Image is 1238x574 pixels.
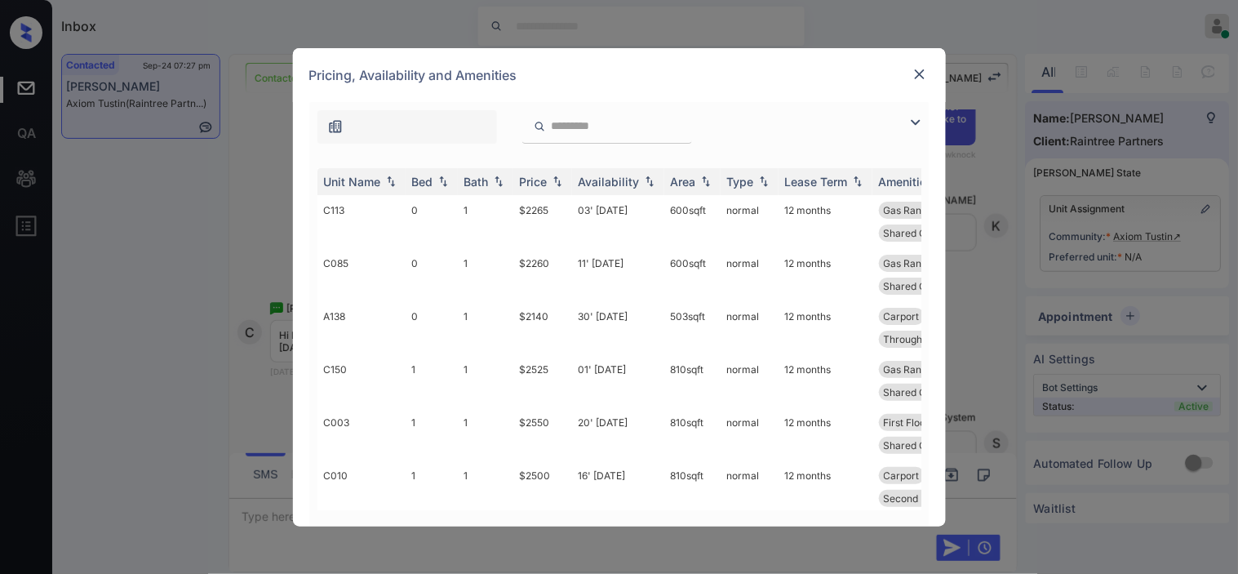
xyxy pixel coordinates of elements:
td: 0 [406,248,458,301]
div: Unit Name [324,175,381,189]
td: 600 sqft [664,248,721,301]
div: Area [671,175,696,189]
td: 12 months [779,195,872,248]
td: 1 [406,354,458,407]
img: sorting [490,176,507,187]
td: 0 [406,195,458,248]
td: 0 [406,301,458,354]
span: Shared Garage [884,280,954,292]
img: close [912,66,928,82]
span: Carport [884,310,920,323]
td: $2260 [513,248,572,301]
td: 810 sqft [664,407,721,461]
td: C010 [317,461,406,514]
td: 11' [DATE] [572,248,664,301]
td: 1 [458,354,513,407]
img: sorting [435,176,451,187]
span: Second Floor [884,492,945,505]
td: 503 sqft [664,301,721,354]
div: Amenities [879,175,934,189]
span: Gas Range [884,363,934,376]
span: Shared Garage [884,227,954,239]
img: sorting [850,176,866,187]
img: icon-zuma [534,119,546,134]
span: First Floor [884,416,930,429]
span: Gas Range [884,257,934,269]
div: Pricing, Availability and Amenities [293,48,946,102]
span: Gas Range [884,204,934,216]
td: 810 sqft [664,354,721,407]
td: 20' [DATE] [572,407,664,461]
td: 03' [DATE] [572,195,664,248]
td: $2500 [513,461,572,514]
td: normal [721,461,779,514]
td: 1 [458,301,513,354]
td: 1 [458,461,513,514]
span: Shared Garage [884,439,954,452]
td: normal [721,354,779,407]
td: $2525 [513,354,572,407]
td: 1 [406,407,458,461]
td: $2550 [513,407,572,461]
td: C113 [317,195,406,248]
td: 12 months [779,461,872,514]
td: normal [721,407,779,461]
td: 1 [458,195,513,248]
div: Type [727,175,754,189]
td: 600 sqft [664,195,721,248]
img: sorting [549,176,566,187]
img: sorting [698,176,714,187]
img: sorting [383,176,399,187]
td: 810 sqft [664,461,721,514]
td: C003 [317,407,406,461]
span: Throughout Plan... [884,333,968,345]
div: Bed [412,175,433,189]
td: 12 months [779,407,872,461]
div: Availability [579,175,640,189]
div: Price [520,175,548,189]
td: 1 [458,248,513,301]
td: normal [721,248,779,301]
td: 1 [406,461,458,514]
td: normal [721,195,779,248]
td: normal [721,301,779,354]
div: Lease Term [785,175,848,189]
img: icon-zuma [906,113,925,132]
td: A138 [317,301,406,354]
td: 1 [458,407,513,461]
td: 16' [DATE] [572,461,664,514]
td: C085 [317,248,406,301]
td: 30' [DATE] [572,301,664,354]
span: Carport [884,469,920,482]
td: $2265 [513,195,572,248]
td: 12 months [779,301,872,354]
img: icon-zuma [327,118,344,135]
img: sorting [641,176,658,187]
div: Bath [464,175,489,189]
td: C150 [317,354,406,407]
td: 12 months [779,248,872,301]
img: sorting [756,176,772,187]
td: 12 months [779,354,872,407]
td: $2140 [513,301,572,354]
span: Shared Garage [884,386,954,398]
td: 01' [DATE] [572,354,664,407]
